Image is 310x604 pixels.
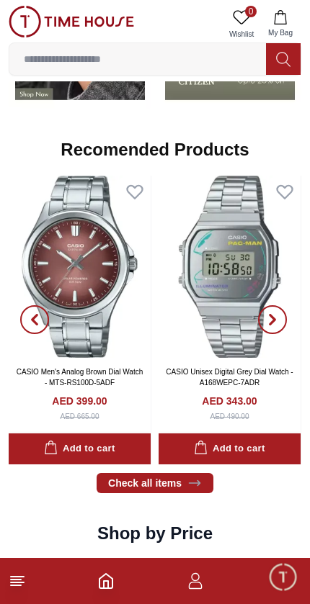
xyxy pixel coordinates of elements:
span: My Bag [262,27,298,38]
h4: AED 399.00 [52,394,107,408]
span: 0 [245,6,257,17]
span: Wishlist [223,29,260,40]
a: Check all items [97,473,213,493]
div: Add to cart [194,441,265,457]
div: Chat Widget [267,562,299,593]
h2: Recomended Products [61,138,249,161]
a: CASIO Unisex Digital Grey Dial Watch - A168WEPC-7ADR [166,368,293,387]
a: Home [97,572,115,590]
a: 0Wishlist [223,6,260,42]
img: CASIO Men's Analog Brown Dial Watch - MTS-RS100D-5ADF [9,176,151,358]
a: CASIO Men's Analog Brown Dial Watch - MTS-RS100D-5ADF [17,368,143,387]
div: AED 665.00 [61,411,99,422]
h2: Shop by Price [97,522,213,545]
img: ... [9,6,134,37]
button: Add to cart [159,433,301,464]
button: My Bag [260,6,301,42]
div: Add to cart [44,441,115,457]
div: AED 490.00 [211,411,249,422]
button: Add to cart [9,433,151,464]
img: CASIO Unisex Digital Grey Dial Watch - A168WEPC-7ADR [159,176,301,358]
h4: AED 343.00 [202,394,257,408]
